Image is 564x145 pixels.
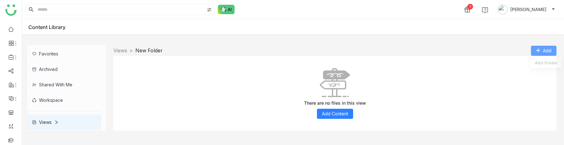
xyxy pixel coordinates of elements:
[5,4,17,16] img: logo
[32,119,59,125] div: Views
[130,47,133,54] nz-breadcrumb-separator: >
[27,92,101,108] div: Workspace
[467,4,473,9] div: 1
[27,46,101,61] div: Favorites
[28,24,75,30] div: Content Library
[482,7,488,13] img: help.svg
[207,7,212,12] img: search-type.svg
[218,5,235,14] img: ask-buddy-normal.svg
[510,6,546,13] span: [PERSON_NAME]
[27,61,101,77] div: Archived
[27,77,101,92] div: Shared with me
[322,110,348,117] span: Add Content
[320,68,350,97] img: No data
[543,47,551,54] span: Add
[535,60,558,67] span: Add Folder
[317,109,353,119] button: Add Content
[304,100,366,106] div: There are no files in this view
[113,47,127,54] a: Views
[135,47,163,54] span: New Folder
[496,4,556,14] button: [PERSON_NAME]
[531,46,556,56] button: Add
[498,4,508,14] img: avatar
